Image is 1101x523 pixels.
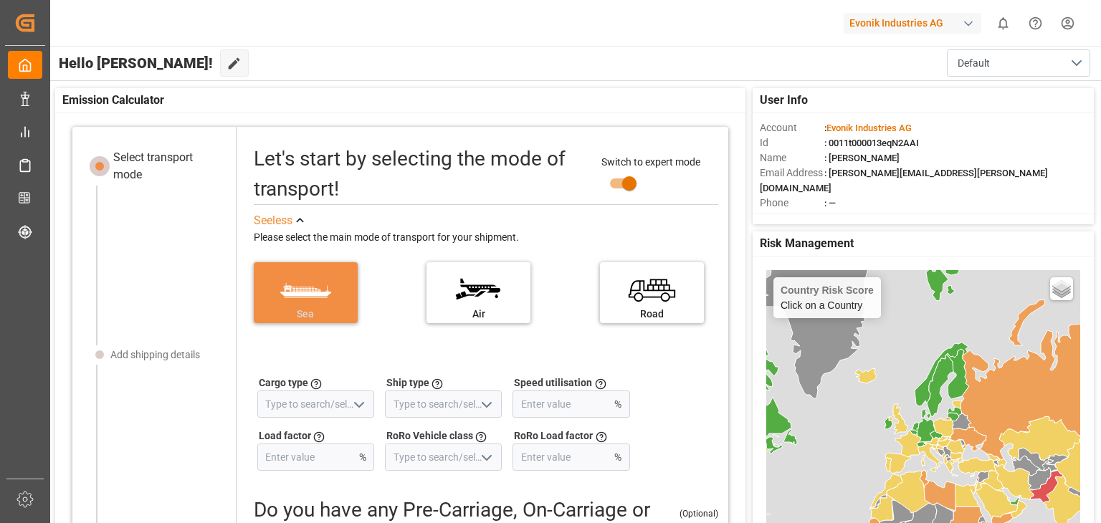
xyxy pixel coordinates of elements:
input: Enter value [258,443,356,471]
label: RoRo Load factor [514,428,593,443]
div: Add shipping details [110,347,200,363]
span: Evonik Industries AG [826,123,912,133]
span: : 0011t000013eqN2AAI [824,138,919,148]
span: : Shipper [824,213,860,224]
span: : — [824,198,836,208]
div: See less [254,212,292,229]
div: Road [607,307,697,322]
span: % [359,450,366,465]
div: Sea [261,307,351,322]
label: Cargo type [259,375,308,390]
label: RoRo Vehicle class [386,428,473,443]
input: Type to search/select [257,390,374,418]
div: Please select the main mode of transport for your shipment. [254,229,718,246]
h4: Country Risk Score [781,284,874,296]
span: Account [760,120,824,135]
button: Help Center [1019,7,1052,39]
button: open menu [475,446,497,469]
span: Email Address [760,165,824,181]
div: Click on a Country [781,284,874,311]
button: open menu [475,393,497,416]
span: User Info [760,92,808,109]
button: open menu [947,49,1090,77]
label: Load factor [259,428,311,443]
input: Enter value [513,443,611,471]
span: Hello [PERSON_NAME]! [59,49,213,77]
div: Let's start by selecting the mode of transport! [254,144,588,204]
span: Default [958,56,990,71]
button: Evonik Industries AG [844,9,987,37]
input: Enter value [513,390,611,418]
span: : [824,123,912,133]
label: Speed utilisation [514,375,592,390]
span: % [614,450,621,465]
div: Air [434,307,523,322]
span: Id [760,135,824,150]
span: % [614,397,621,412]
div: Select transport mode [113,149,224,183]
span: Switch to expert mode [601,156,700,168]
span: Account Type [760,211,824,226]
input: Type to search/select [385,443,502,471]
span: Phone [760,196,824,211]
label: Ship type [386,375,429,390]
span: Name [760,150,824,165]
span: : [PERSON_NAME][EMAIL_ADDRESS][PERSON_NAME][DOMAIN_NAME] [760,168,1048,193]
div: Evonik Industries AG [844,13,981,34]
button: show 0 new notifications [987,7,1019,39]
a: Layers [1050,277,1073,300]
button: open menu [348,393,369,416]
div: (Optional) [680,507,718,520]
input: Type to search/select [385,390,502,418]
span: Risk Management [760,235,854,252]
span: Emission Calculator [62,92,164,109]
span: : [PERSON_NAME] [824,153,900,163]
